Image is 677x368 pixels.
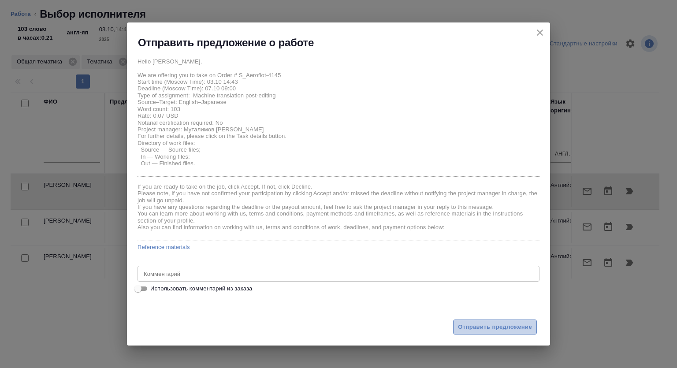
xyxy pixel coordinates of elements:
[453,320,537,335] button: Отправить предложение
[533,26,547,39] button: close
[138,36,314,50] h2: Отправить предложение о работе
[458,322,532,332] span: Отправить предложение
[138,183,539,238] textarea: If you are ready to take on the job, click Accept. If not, click Decline. Please note, if you hav...
[138,58,539,174] textarea: Hello [PERSON_NAME], We are offering you to take on Order # S_Aeroflot-4145 Start time (Moscow Ti...
[138,243,539,252] a: Reference materials
[150,284,252,293] span: Использовать комментарий из заказа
